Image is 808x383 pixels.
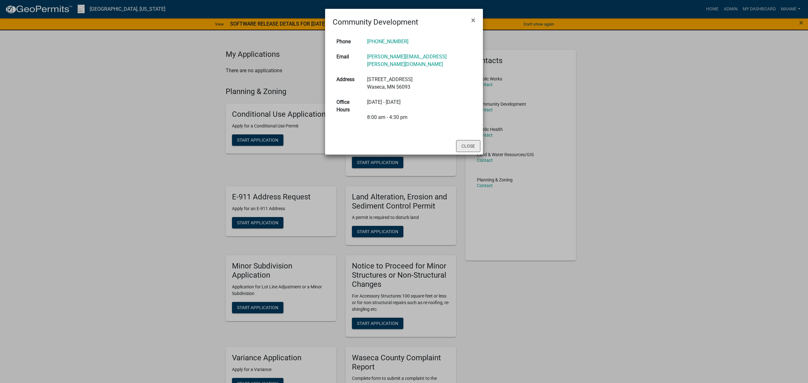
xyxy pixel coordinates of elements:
th: Phone [333,34,363,49]
h4: Community Development [333,16,418,28]
button: Close [466,11,480,29]
div: [DATE] - [DATE] 8:00 am - 4:30 pm [367,98,472,121]
th: Address [333,72,363,95]
th: Email [333,49,363,72]
th: Office Hours [333,95,363,125]
button: Close [456,140,480,152]
a: [PHONE_NUMBER] [367,38,408,44]
td: [STREET_ADDRESS] Waseca, MN 56093 [363,72,475,95]
span: × [471,16,475,25]
a: [PERSON_NAME][EMAIL_ADDRESS][PERSON_NAME][DOMAIN_NAME] [367,54,447,67]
